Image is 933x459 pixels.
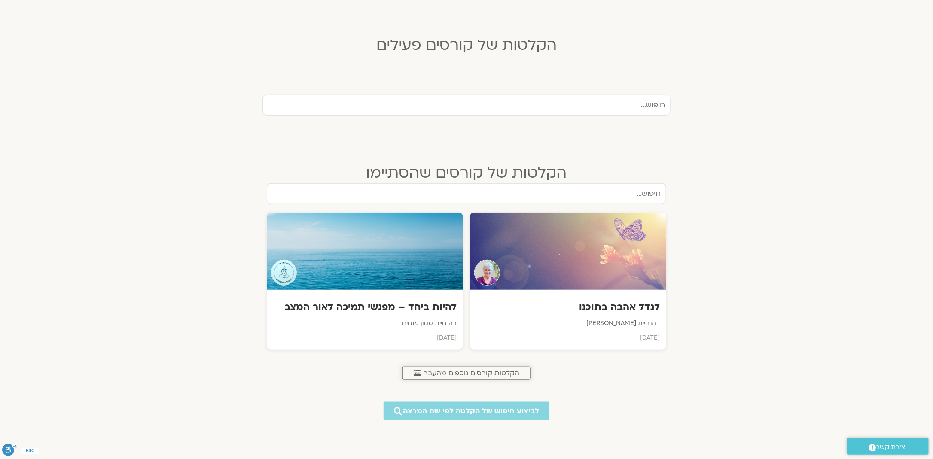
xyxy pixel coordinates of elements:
[273,301,457,313] h3: להיות ביחד – מפגשי תמיכה לאור המצב
[256,36,677,54] h2: הקלטות של קורסים פעילים
[403,407,539,415] span: לביצוע חיפוש של הקלטה לפי שם המרצה
[267,164,666,182] h2: הקלטות של קורסים שהסתיימו
[847,438,929,455] a: יצירת קשר
[470,213,666,350] a: Teacherלגדל אהבה בתוכנובהנחיית [PERSON_NAME][DATE]
[474,260,500,286] img: Teacher
[384,402,549,420] a: לביצוע חיפוש של הקלטה לפי שם המרצה
[476,318,660,328] p: בהנחיית [PERSON_NAME]
[271,260,297,286] img: Teacher
[273,318,457,328] p: בהנחיית מגוון מנחים
[476,333,660,343] p: [DATE]
[424,369,519,377] span: הקלטות קורסים נוספים מהעבר
[262,95,671,116] input: חיפוש...
[273,333,457,343] p: [DATE]
[267,213,463,350] a: Teacherלהיות ביחד – מפגשי תמיכה לאור המצבבהנחיית מגוון מנחים[DATE]
[476,301,660,313] h3: לגדל אהבה בתוכנו
[267,183,666,204] input: חיפוש...
[402,367,531,380] a: הקלטות קורסים נוספים מהעבר
[876,441,907,453] span: יצירת קשר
